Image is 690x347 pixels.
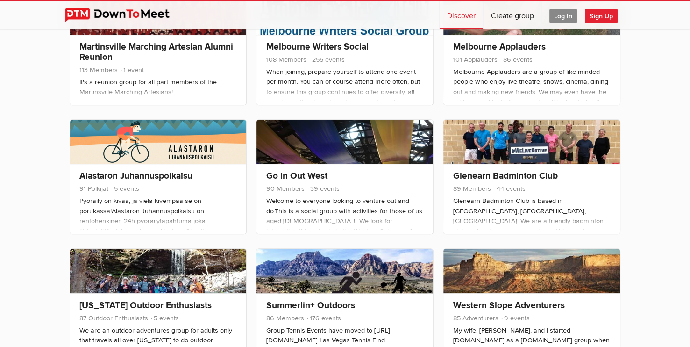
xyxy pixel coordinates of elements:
[79,185,108,193] span: 91 Polkijat
[120,66,144,74] span: 1 event
[266,314,304,322] span: 86 Members
[79,66,118,74] span: 113 Members
[453,41,545,52] a: Melbourne Applauders
[585,9,618,23] span: Sign Up
[585,1,625,29] a: Sign Up
[492,185,525,193] span: 44 events
[150,314,179,322] span: 5 events
[440,1,483,29] a: Discover
[542,1,584,29] a: Log In
[306,185,339,193] span: 39 events
[65,8,184,22] img: DownToMeet
[308,56,344,64] span: 255 events
[453,300,564,311] a: Western Slope Adventurers
[453,185,491,193] span: 89 Members
[484,1,541,29] a: Create group
[79,300,212,311] a: [US_STATE] Outdoor Enthusiasts
[453,314,498,322] span: 85 Adventurers
[266,56,306,64] span: 108 Members
[453,170,557,181] a: Glenearn Badminton Club
[266,185,304,193] span: 90 Members
[266,196,424,317] div: Welcome to everyone looking to venture out and do.This is a social group with activities for thos...
[110,185,139,193] span: 5 events
[453,67,611,299] div: Melbourne Applauders are a group of like-minded people who enjoy live theatre, shows, cinema, din...
[79,77,237,97] div: It's a reunion group for all part members of the Martinsville Marching Artesians!
[500,314,529,322] span: 9 events
[79,314,148,322] span: 87 Outdoor Enthusiasts
[453,56,497,64] span: 101 Applauders
[266,170,327,181] a: Go in Out West
[499,56,532,64] span: 86 events
[79,41,233,63] a: Martinsville Marching Artesian Alumni Reunion
[306,314,341,322] span: 176 events
[549,9,577,23] span: Log In
[266,41,368,52] a: Melbourne Writers Social
[266,300,355,311] a: Summerlin+ Outdoors
[79,170,192,181] a: Alastaron Juhannuspolkaisu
